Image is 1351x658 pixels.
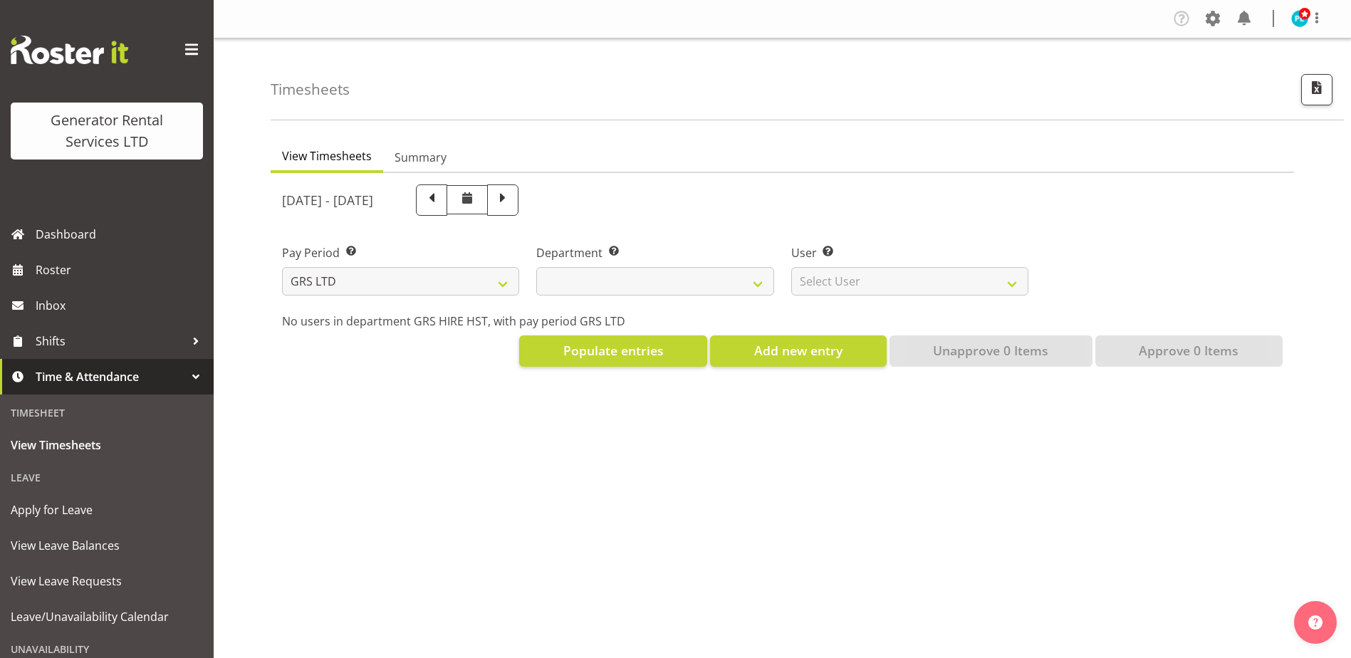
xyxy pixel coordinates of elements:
[4,492,210,528] a: Apply for Leave
[1139,341,1238,360] span: Approve 0 Items
[710,335,886,367] button: Add new entry
[11,570,203,592] span: View Leave Requests
[36,259,207,281] span: Roster
[1301,74,1332,105] button: Export CSV
[536,244,773,261] label: Department
[11,606,203,627] span: Leave/Unavailability Calendar
[4,563,210,599] a: View Leave Requests
[1308,615,1323,630] img: help-xxl-2.png
[11,434,203,456] span: View Timesheets
[933,341,1048,360] span: Unapprove 0 Items
[519,335,707,367] button: Populate entries
[282,192,373,208] h5: [DATE] - [DATE]
[890,335,1092,367] button: Unapprove 0 Items
[4,463,210,492] div: Leave
[36,224,207,245] span: Dashboard
[4,398,210,427] div: Timesheet
[11,499,203,521] span: Apply for Leave
[282,147,372,164] span: View Timesheets
[563,341,664,360] span: Populate entries
[36,330,185,352] span: Shifts
[11,36,128,64] img: Rosterit website logo
[395,149,447,166] span: Summary
[271,81,350,98] h4: Timesheets
[4,528,210,563] a: View Leave Balances
[25,110,189,152] div: Generator Rental Services LTD
[791,244,1028,261] label: User
[4,427,210,463] a: View Timesheets
[36,366,185,387] span: Time & Attendance
[282,313,1283,330] p: No users in department GRS HIRE HST, with pay period GRS LTD
[1291,10,1308,27] img: payrol-lady11294.jpg
[754,341,843,360] span: Add new entry
[282,244,519,261] label: Pay Period
[11,535,203,556] span: View Leave Balances
[36,295,207,316] span: Inbox
[4,599,210,634] a: Leave/Unavailability Calendar
[1095,335,1283,367] button: Approve 0 Items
